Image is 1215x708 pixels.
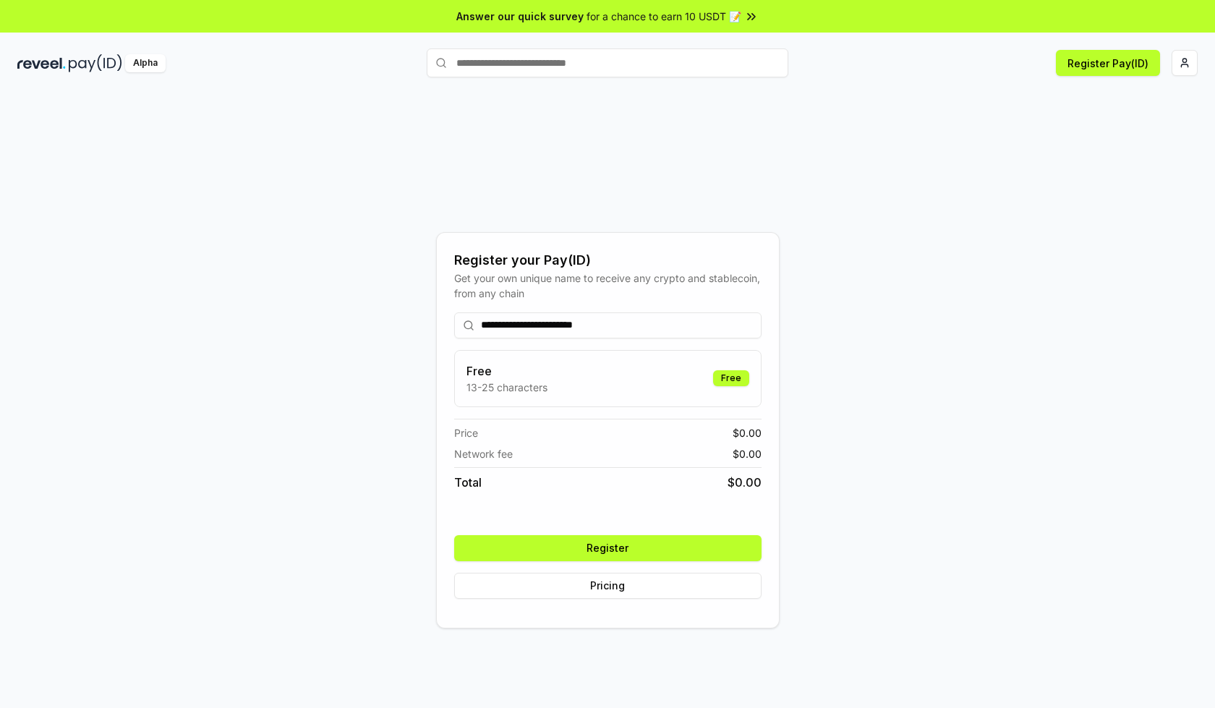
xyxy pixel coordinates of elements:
button: Register [454,535,762,561]
div: Free [713,370,749,386]
span: for a chance to earn 10 USDT 📝 [587,9,741,24]
img: pay_id [69,54,122,72]
span: Price [454,425,478,440]
span: Answer our quick survey [456,9,584,24]
span: $ 0.00 [733,425,762,440]
button: Register Pay(ID) [1056,50,1160,76]
img: reveel_dark [17,54,66,72]
span: $ 0.00 [728,474,762,491]
div: Register your Pay(ID) [454,250,762,270]
button: Pricing [454,573,762,599]
div: Alpha [125,54,166,72]
h3: Free [466,362,547,380]
span: $ 0.00 [733,446,762,461]
div: Get your own unique name to receive any crypto and stablecoin, from any chain [454,270,762,301]
span: Total [454,474,482,491]
span: Network fee [454,446,513,461]
p: 13-25 characters [466,380,547,395]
